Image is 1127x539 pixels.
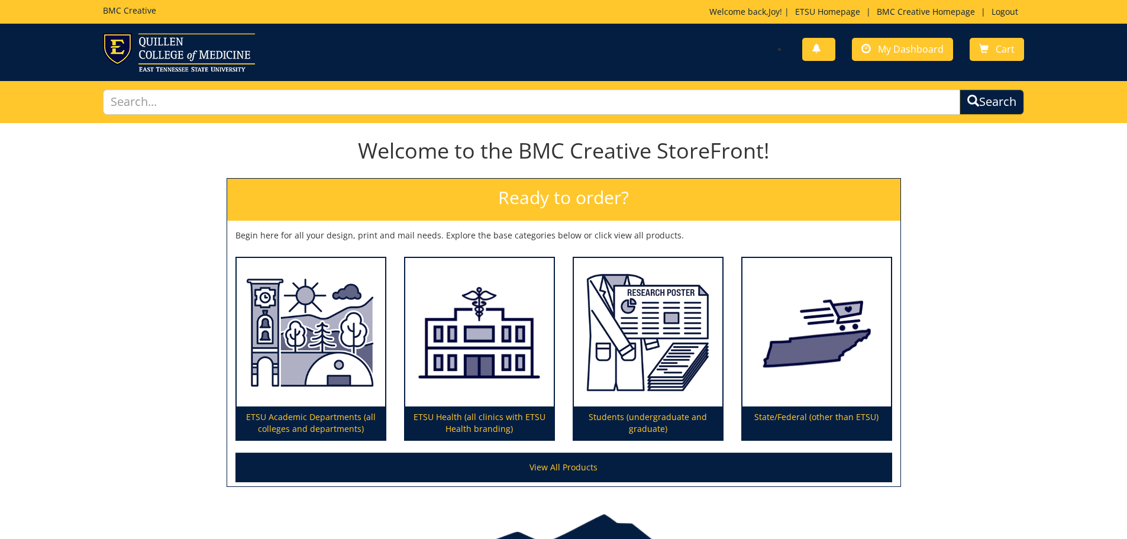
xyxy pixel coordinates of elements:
img: ETSU Academic Departments (all colleges and departments) [237,258,385,407]
a: ETSU Health (all clinics with ETSU Health branding) [405,258,554,440]
a: State/Federal (other than ETSU) [742,258,891,440]
a: Joy [768,6,780,17]
p: Students (undergraduate and graduate) [574,406,722,440]
h2: Ready to order? [227,179,900,221]
a: View All Products [235,453,892,482]
button: Search [960,89,1024,115]
a: Cart [970,38,1024,61]
span: Cart [996,43,1015,56]
p: Welcome back, ! | | | [709,6,1024,18]
span: My Dashboard [878,43,944,56]
a: ETSU Homepage [789,6,866,17]
img: ETSU Health (all clinics with ETSU Health branding) [405,258,554,407]
h5: BMC Creative [103,6,156,15]
img: ETSU logo [103,33,255,72]
a: Logout [986,6,1024,17]
p: ETSU Health (all clinics with ETSU Health branding) [405,406,554,440]
p: ETSU Academic Departments (all colleges and departments) [237,406,385,440]
a: ETSU Academic Departments (all colleges and departments) [237,258,385,440]
h1: Welcome to the BMC Creative StoreFront! [227,139,901,163]
a: Students (undergraduate and graduate) [574,258,722,440]
a: My Dashboard [852,38,953,61]
p: Begin here for all your design, print and mail needs. Explore the base categories below or click ... [235,230,892,241]
img: Students (undergraduate and graduate) [574,258,722,407]
a: BMC Creative Homepage [871,6,981,17]
img: State/Federal (other than ETSU) [742,258,891,407]
input: Search... [103,89,961,115]
p: State/Federal (other than ETSU) [742,406,891,440]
